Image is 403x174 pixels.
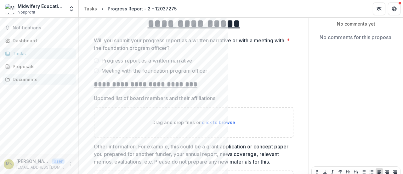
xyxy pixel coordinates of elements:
[67,3,76,15] button: Open entity switcher
[16,158,49,165] p: [PERSON_NAME] <[EMAIL_ADDRESS][DOMAIN_NAME]>
[6,162,12,166] div: Mrs. Shirdell Mattox <shirdell@meacschools.org>
[101,57,192,64] span: Progress report as a written narrative
[13,37,71,44] div: Dashboard
[84,5,97,12] div: Tasks
[108,5,177,12] div: Progress Report - 2 - 12037275
[13,50,71,57] div: Tasks
[18,9,35,15] span: Nonprofit
[13,76,71,83] div: Documents
[94,37,284,52] p: Will you submit your progress report as a written narrative or with a meeting with the foundation...
[18,3,65,9] div: Midwifery Education Accreditation Council
[16,165,65,170] p: [EMAIL_ADDRESS][DOMAIN_NAME]
[373,3,385,15] button: Partners
[13,63,71,70] div: Proposals
[388,3,400,15] button: Get Help
[94,143,290,165] p: Other information. For example, this could be a grant application or concept paper you prepared f...
[101,67,207,75] span: Meeting with the foundation program officer
[94,94,215,102] p: Updated list of board members and their affiliations
[3,35,76,46] a: Dashboard
[81,4,179,13] nav: breadcrumb
[5,4,15,14] img: Midwifery Education Accreditation Council
[3,61,76,72] a: Proposals
[3,23,76,33] button: Notifications
[52,159,65,164] p: User
[67,160,75,168] button: More
[320,33,393,41] p: No comments for this proposal
[3,74,76,85] a: Documents
[81,4,99,13] a: Tasks
[3,48,76,59] a: Tasks
[314,21,398,27] p: No comments yet
[202,120,235,125] span: click to browse
[13,25,73,31] span: Notifications
[152,119,235,126] p: Drag and drop files or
